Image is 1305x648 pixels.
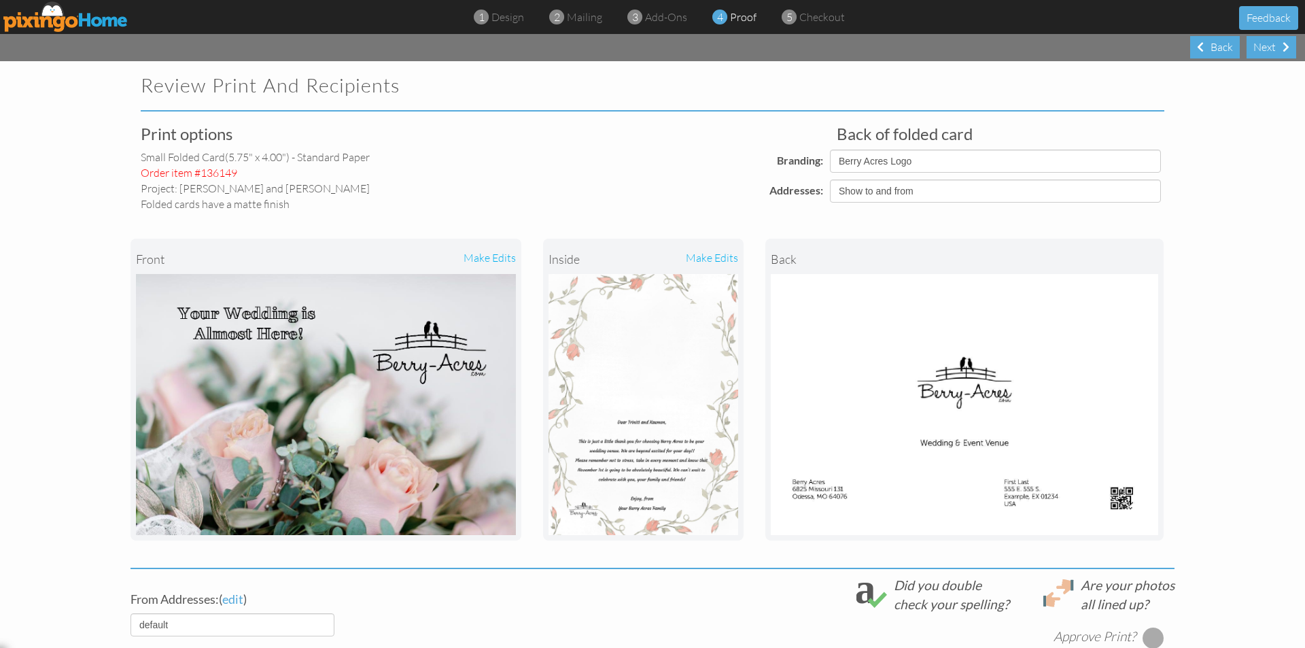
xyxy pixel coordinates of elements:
span: mailing [567,10,602,24]
label: Addresses: [769,183,823,199]
div: Folded cards have a matte finish [141,197,468,212]
img: check_spelling.svg [856,579,887,607]
h3: Print options [141,125,458,143]
button: Feedback [1239,6,1298,30]
div: small folded card [141,150,468,165]
h3: Back of folded card [837,125,1144,143]
span: design [491,10,524,24]
span: (5.75" x 4.00") [225,150,290,164]
img: lineup.svg [1043,579,1074,607]
div: inside [549,244,644,274]
span: proof [730,10,756,24]
h4: ( ) [130,593,465,607]
div: check your spelling? [894,595,1009,613]
img: Landscape Image [136,274,516,535]
img: Landscape Image [771,274,1158,535]
h2: Review Print and Recipients [141,75,629,97]
span: checkout [799,10,845,24]
div: Did you double [894,576,1009,594]
div: Are your photos [1081,576,1174,594]
span: 3 [632,10,638,25]
span: 4 [717,10,723,25]
div: all lined up? [1081,595,1174,613]
span: - Standard paper [292,150,370,164]
div: back [771,244,964,274]
div: Back [1190,36,1240,58]
span: 1 [478,10,485,25]
span: From Addresses: [130,592,219,607]
div: Next [1247,36,1296,58]
img: Landscape Image [549,274,738,535]
span: 2 [554,10,560,25]
label: Branding: [777,153,823,169]
div: make edits [326,244,515,274]
div: Project: [PERSON_NAME] and [PERSON_NAME] [141,181,468,197]
div: front [136,244,326,274]
span: 5 [786,10,793,25]
div: Order item #136149 [141,165,468,181]
img: pixingo logo [3,1,128,32]
div: Approve Print? [1054,628,1136,646]
span: edit [222,592,243,607]
div: make edits [643,244,738,274]
span: add-ons [645,10,687,24]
